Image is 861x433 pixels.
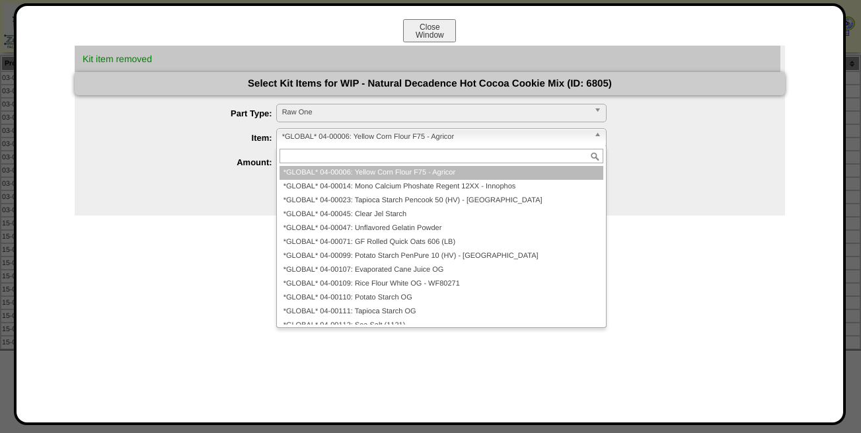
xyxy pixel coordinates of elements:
[280,263,603,277] li: *GLOBAL* 04-00107: Evaporated Cane Juice OG
[101,108,276,118] label: Part Type:
[101,157,276,167] label: Amount:
[280,319,603,333] li: *GLOBAL* 04-00112: Sea Salt (1121)
[280,194,603,208] li: *GLOBAL* 04-00023: Tapioca Starch Pencook 50 (HV) - [GEOGRAPHIC_DATA]
[101,133,276,143] label: Item:
[280,305,603,319] li: *GLOBAL* 04-00111: Tapioca Starch OG
[280,249,603,263] li: *GLOBAL* 04-00099: Potato Starch PenPure 10 (HV) - [GEOGRAPHIC_DATA]
[403,19,456,42] button: CloseWindow
[280,208,603,221] li: *GLOBAL* 04-00045: Clear Jel Starch
[280,291,603,305] li: *GLOBAL* 04-00110: Potato Starch OG
[76,47,779,71] div: Kit item removed
[280,277,603,291] li: *GLOBAL* 04-00109: Rice Flour White OG - WF80271
[280,221,603,235] li: *GLOBAL* 04-00047: Unflavored Gelatin Powder
[402,30,457,40] a: CloseWindow
[282,104,589,120] span: Raw One
[280,235,603,249] li: *GLOBAL* 04-00071: GF Rolled Quick Oats 606 (LB)
[75,72,785,95] div: Select Kit Items for WIP - Natural Decadence Hot Cocoa Cookie Mix (ID: 6805)
[282,129,589,145] span: *GLOBAL* 04-00006: Yellow Corn Flour F75 - Agricor
[280,166,603,180] li: *GLOBAL* 04-00006: Yellow Corn Flour F75 - Agricor
[280,180,603,194] li: *GLOBAL* 04-00014: Mono Calcium Phoshate Regent 12XX - Innophos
